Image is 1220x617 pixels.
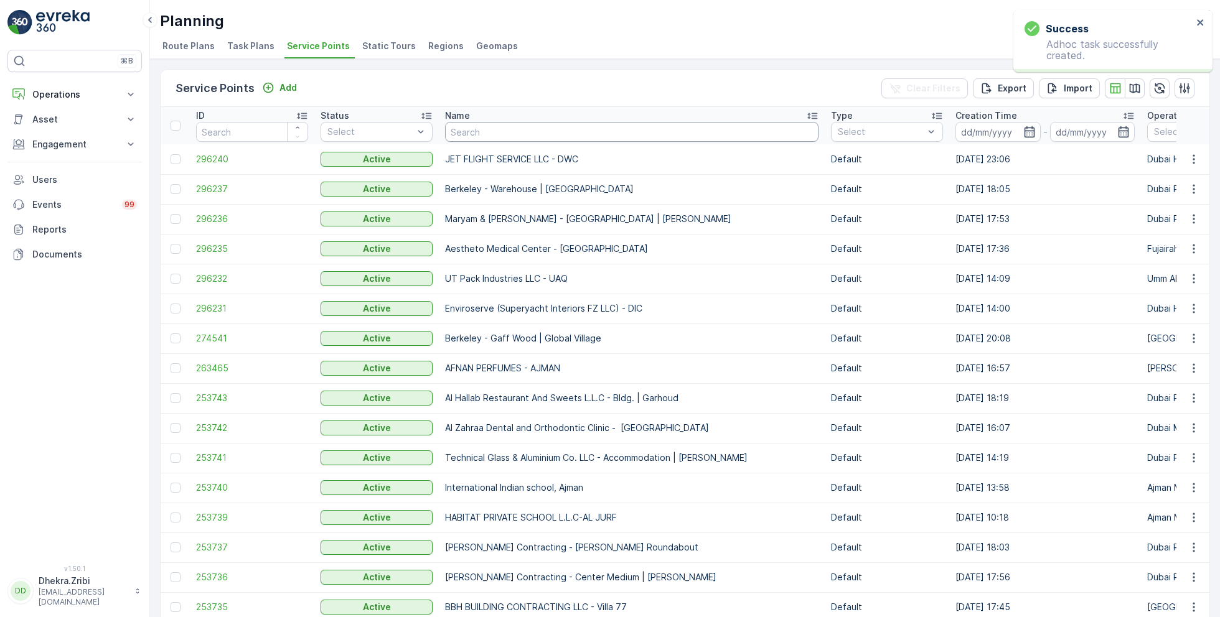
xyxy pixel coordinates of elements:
[39,575,128,587] p: Dhekra.Zribi
[363,153,391,165] p: Active
[321,480,433,495] button: Active
[327,126,413,138] p: Select
[321,420,433,435] button: Active
[831,183,943,195] p: Default
[321,510,433,525] button: Active
[445,511,819,524] p: HABITAT PRIVATE SCHOOL L.L.C-AL JURF
[7,82,142,107] button: Operations
[445,272,819,285] p: UT Pack Industries LLC - UAQ
[11,581,30,601] div: DD
[171,453,181,463] div: Toggle Row Selected
[363,362,391,374] p: Active
[906,82,960,95] p: Clear Filters
[196,332,308,345] a: 274541
[321,211,433,226] button: Active
[949,234,1141,264] td: [DATE] 17:36
[171,244,181,254] div: Toggle Row Selected
[1025,39,1193,61] p: Adhoc task successfully created.
[831,332,943,345] p: Default
[196,183,308,195] a: 296237
[949,532,1141,562] td: [DATE] 18:03
[881,78,968,98] button: Clear Filters
[196,272,308,285] a: 296232
[32,138,117,151] p: Engagement
[831,109,853,122] p: Type
[955,122,1041,142] input: dd/mm/yyyy
[1046,21,1089,36] h3: Success
[445,422,819,434] p: Al Zahraa Dental and Orthodontic Clinic - [GEOGRAPHIC_DATA]
[363,243,391,255] p: Active
[831,362,943,374] p: Default
[7,565,142,572] span: v 1.50.1
[171,214,181,224] div: Toggle Row Selected
[321,301,433,316] button: Active
[196,153,308,165] a: 296240
[363,392,391,404] p: Active
[196,541,308,554] a: 253737
[831,422,943,434] p: Default
[949,413,1141,443] td: [DATE] 16:07
[196,122,308,142] input: Search
[171,483,181,493] div: Toggle Row Selected
[171,274,181,284] div: Toggle Row Selected
[1196,17,1205,29] button: close
[32,113,117,126] p: Asset
[227,40,274,52] span: Task Plans
[949,443,1141,473] td: [DATE] 14:19
[196,302,308,315] a: 296231
[171,154,181,164] div: Toggle Row Selected
[445,302,819,315] p: Enviroserve (Superyacht Interiors FZ LLC) - DIC
[831,272,943,285] p: Default
[321,152,433,167] button: Active
[949,562,1141,592] td: [DATE] 17:56
[949,353,1141,383] td: [DATE] 16:57
[321,450,433,465] button: Active
[363,511,391,524] p: Active
[7,242,142,267] a: Documents
[363,332,391,345] p: Active
[171,542,181,552] div: Toggle Row Selected
[196,511,308,524] span: 253739
[831,571,943,583] p: Default
[838,126,924,138] p: Select
[196,109,205,122] p: ID
[171,184,181,194] div: Toggle Row Selected
[39,587,128,607] p: [EMAIL_ADDRESS][DOMAIN_NAME]
[445,392,819,404] p: Al Hallab Restaurant And Sweets L.L.C - Bldg. | Garhoud
[121,56,133,66] p: ⌘B
[831,243,943,255] p: Default
[196,422,308,434] span: 253742
[831,452,943,464] p: Default
[321,241,433,256] button: Active
[831,392,943,404] p: Default
[445,452,819,464] p: Technical Glass & Aluminium Co. LLC - Accommodation | [PERSON_NAME]
[445,481,819,494] p: International Indian school, Ajman
[196,601,308,613] a: 253735
[7,10,32,35] img: logo
[32,88,117,101] p: Operations
[831,153,943,165] p: Default
[321,331,433,346] button: Active
[7,192,142,217] a: Events99
[176,80,255,97] p: Service Points
[7,575,142,607] button: DDDhekra.Zribi[EMAIL_ADDRESS][DOMAIN_NAME]
[7,107,142,132] button: Asset
[321,361,433,376] button: Active
[257,80,302,95] button: Add
[196,362,308,374] a: 263465
[36,10,90,35] img: logo_light-DOdMpM7g.png
[363,213,391,225] p: Active
[196,452,308,464] a: 253741
[171,363,181,373] div: Toggle Row Selected
[949,174,1141,204] td: [DATE] 18:05
[287,40,350,52] span: Service Points
[171,423,181,433] div: Toggle Row Selected
[831,213,943,225] p: Default
[445,213,819,225] p: Maryam & [PERSON_NAME] - [GEOGRAPHIC_DATA] | [PERSON_NAME]
[831,481,943,494] p: Default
